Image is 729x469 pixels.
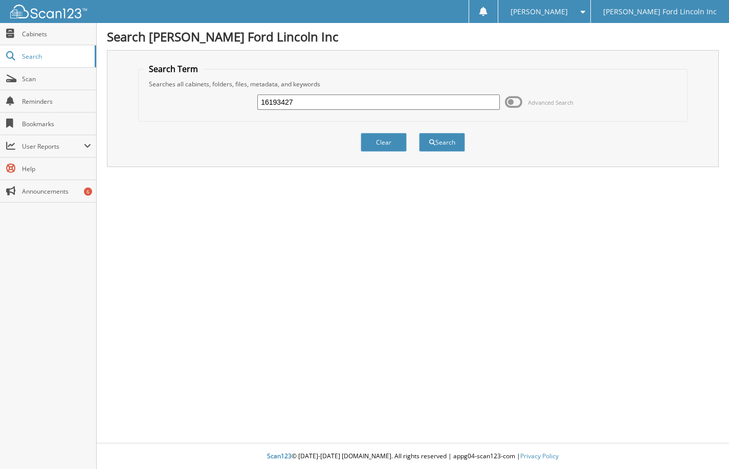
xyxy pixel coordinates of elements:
[10,5,87,18] img: scan123-logo-white.svg
[678,420,729,469] iframe: Chat Widget
[511,9,568,15] span: [PERSON_NAME]
[22,187,91,196] span: Announcements
[528,99,573,106] span: Advanced Search
[22,30,91,38] span: Cabinets
[22,75,91,83] span: Scan
[144,63,203,75] legend: Search Term
[144,80,682,88] div: Searches all cabinets, folders, files, metadata, and keywords
[520,452,559,460] a: Privacy Policy
[267,452,292,460] span: Scan123
[84,187,92,196] div: 6
[603,9,717,15] span: [PERSON_NAME] Ford Lincoln Inc
[107,28,719,45] h1: Search [PERSON_NAME] Ford Lincoln Inc
[22,165,91,173] span: Help
[22,52,90,61] span: Search
[22,120,91,128] span: Bookmarks
[419,133,465,152] button: Search
[22,97,91,106] span: Reminders
[22,142,84,151] span: User Reports
[97,444,729,469] div: © [DATE]-[DATE] [DOMAIN_NAME]. All rights reserved | appg04-scan123-com |
[361,133,407,152] button: Clear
